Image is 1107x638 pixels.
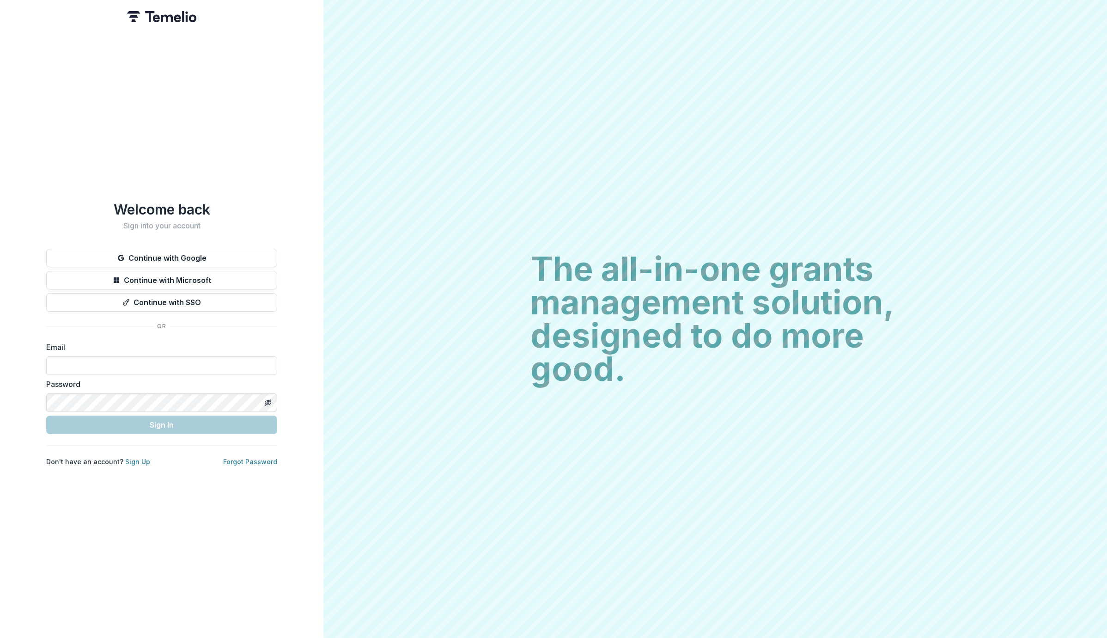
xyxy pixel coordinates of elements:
button: Toggle password visibility [261,395,275,410]
label: Password [46,379,272,390]
a: Forgot Password [223,458,277,466]
a: Sign Up [125,458,150,466]
label: Email [46,342,272,353]
button: Sign In [46,416,277,434]
h1: Welcome back [46,201,277,218]
button: Continue with Google [46,249,277,267]
h2: Sign into your account [46,221,277,230]
button: Continue with Microsoft [46,271,277,289]
img: Temelio [127,11,196,22]
button: Continue with SSO [46,293,277,312]
p: Don't have an account? [46,457,150,466]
